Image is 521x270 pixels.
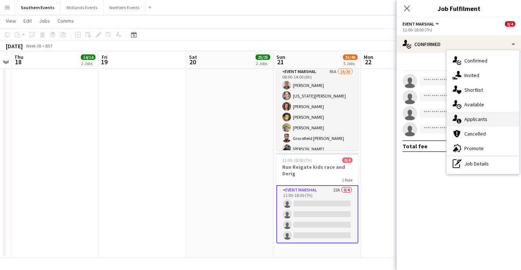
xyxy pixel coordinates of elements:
span: Available [464,101,484,108]
span: 0/4 [342,157,352,163]
span: Comms [57,18,74,24]
div: 11:00-18:00 (7h) [403,27,515,33]
a: Comms [54,16,77,26]
app-card-role: Event Marshal22A0/411:00-18:00 (7h) [276,185,358,243]
span: Promote [464,145,484,152]
span: Thu [14,54,23,60]
div: Confirmed [397,35,521,53]
span: Edit [23,18,32,24]
button: Event Marshal [403,21,440,27]
span: 18 [13,58,23,66]
span: Fri [102,54,107,60]
button: Southern Events [15,0,61,15]
span: Sat [189,54,197,60]
div: 5 Jobs [343,61,357,66]
app-job-card: 11:00-18:00 (7h)0/4Run Reigate kids race and Derig1 RoleEvent Marshal22A0/411:00-18:00 (7h) [276,153,358,243]
div: Job Details [447,156,519,171]
span: Sun [276,54,285,60]
h3: Run Reigate kids race and Derig [276,164,358,177]
span: Cancelled [464,130,486,137]
span: 25/25 [256,54,270,60]
a: Edit [20,16,35,26]
div: 2 Jobs [256,61,270,66]
button: Northern Events [103,0,146,15]
a: Jobs [36,16,53,26]
span: 20 [188,58,197,66]
span: 11:00-18:00 (7h) [282,157,312,163]
span: Event Marshal [403,21,434,27]
span: 22 [363,58,373,66]
div: 2 Jobs [81,61,95,66]
span: Invited [464,72,479,79]
button: Midlands Events [61,0,103,15]
span: Confirmed [464,57,487,64]
span: Applicants [464,116,487,122]
span: 0/4 [505,21,515,27]
span: 21 [275,58,285,66]
div: BST [45,43,53,49]
span: 14/14 [81,54,95,60]
a: View [3,16,19,26]
span: 1 Role [342,177,352,183]
h3: Job Fulfilment [397,4,521,13]
app-job-card: 08:00-14:00 (6h)16/20[PERSON_NAME] [GEOGRAPHIC_DATA]1 RoleEvent Marshal95A16/2008:00-14:00 (6h)[P... [276,42,358,150]
span: View [6,18,16,24]
div: Total fee [403,142,427,150]
div: [DATE] [6,42,23,50]
span: Week 38 [24,43,42,49]
span: Shortlist [464,87,483,93]
span: 19 [101,58,107,66]
span: 35/46 [343,54,358,60]
span: Jobs [39,18,50,24]
span: Mon [364,54,373,60]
